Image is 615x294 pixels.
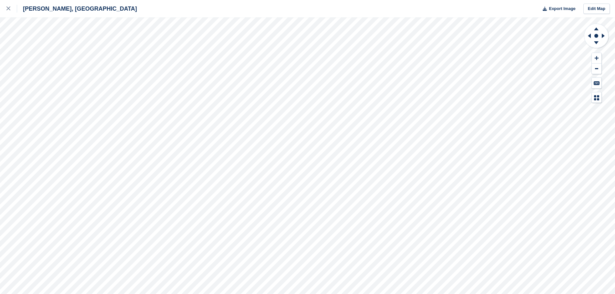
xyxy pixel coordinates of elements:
button: Zoom In [592,53,601,64]
button: Map Legend [592,92,601,103]
a: Edit Map [583,4,610,14]
span: Export Image [549,5,575,12]
div: [PERSON_NAME], [GEOGRAPHIC_DATA] [17,5,137,13]
button: Export Image [539,4,576,14]
button: Keyboard Shortcuts [592,78,601,88]
button: Zoom Out [592,64,601,74]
